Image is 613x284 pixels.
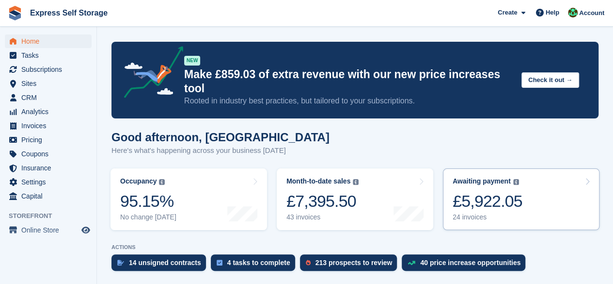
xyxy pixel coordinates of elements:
[5,34,92,48] a: menu
[111,145,330,156] p: Here's what's happening across your business [DATE]
[5,105,92,118] a: menu
[513,179,519,185] img: icon-info-grey-7440780725fd019a000dd9b08b2336e03edf1995a4989e88bcd33f0948082b44.svg
[521,72,579,88] button: Check it out →
[80,224,92,236] a: Preview store
[184,56,200,66] div: NEW
[5,189,92,203] a: menu
[21,161,79,175] span: Insurance
[21,133,79,147] span: Pricing
[498,8,517,17] span: Create
[9,211,96,221] span: Storefront
[21,49,79,62] span: Tasks
[402,254,530,276] a: 40 price increase opportunities
[277,168,433,230] a: Month-to-date sales £7,395.50 43 invoices
[286,213,359,221] div: 43 invoices
[120,191,176,211] div: 95.15%
[21,77,79,90] span: Sites
[443,168,599,230] a: Awaiting payment £5,922.05 24 invoices
[315,259,393,267] div: 213 prospects to review
[21,223,79,237] span: Online Store
[568,8,578,17] img: Shakiyra Davis
[211,254,300,276] a: 4 tasks to complete
[5,91,92,104] a: menu
[300,254,402,276] a: 213 prospects to review
[546,8,559,17] span: Help
[286,177,350,185] div: Month-to-date sales
[217,260,222,266] img: task-75834270c22a3079a89374b754ae025e5fb1db73e45f91037f5363f120a921f8.svg
[5,63,92,76] a: menu
[8,6,22,20] img: stora-icon-8386f47178a22dfd0bd8f6a31ec36ba5ce8667c1dd55bd0f319d3a0aa187defe.svg
[110,168,267,230] a: Occupancy 95.15% No change [DATE]
[21,119,79,133] span: Invoices
[286,191,359,211] div: £7,395.50
[120,213,176,221] div: No change [DATE]
[21,34,79,48] span: Home
[159,179,165,185] img: icon-info-grey-7440780725fd019a000dd9b08b2336e03edf1995a4989e88bcd33f0948082b44.svg
[21,147,79,161] span: Coupons
[21,189,79,203] span: Capital
[116,46,184,101] img: price-adjustments-announcement-icon-8257ccfd72463d97f412b2fc003d46551f7dbcb40ab6d574587a9cd5c0d94...
[5,175,92,189] a: menu
[227,259,290,267] div: 4 tasks to complete
[111,244,598,251] p: ACTIONS
[5,49,92,62] a: menu
[408,261,415,265] img: price_increase_opportunities-93ffe204e8149a01c8c9dc8f82e8f89637d9d84a8eef4429ea346261dce0b2c0.svg
[117,260,124,266] img: contract_signature_icon-13c848040528278c33f63329250d36e43548de30e8caae1d1a13099fd9432cc5.svg
[120,177,157,185] div: Occupancy
[21,105,79,118] span: Analytics
[5,133,92,147] a: menu
[129,259,201,267] div: 14 unsigned contracts
[5,161,92,175] a: menu
[111,254,211,276] a: 14 unsigned contracts
[184,67,514,96] p: Make £859.03 of extra revenue with our new price increases tool
[21,63,79,76] span: Subscriptions
[111,131,330,144] h1: Good afternoon, [GEOGRAPHIC_DATA]
[453,177,511,185] div: Awaiting payment
[5,223,92,237] a: menu
[184,96,514,106] p: Rooted in industry best practices, but tailored to your subscriptions.
[5,147,92,161] a: menu
[579,8,604,18] span: Account
[306,260,311,266] img: prospect-51fa495bee0391a8d652442698ab0144808aea92771e9ea1ae160a38d050c398.svg
[21,175,79,189] span: Settings
[453,191,522,211] div: £5,922.05
[5,119,92,133] a: menu
[453,213,522,221] div: 24 invoices
[5,77,92,90] a: menu
[420,259,520,267] div: 40 price increase opportunities
[353,179,359,185] img: icon-info-grey-7440780725fd019a000dd9b08b2336e03edf1995a4989e88bcd33f0948082b44.svg
[21,91,79,104] span: CRM
[26,5,111,21] a: Express Self Storage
